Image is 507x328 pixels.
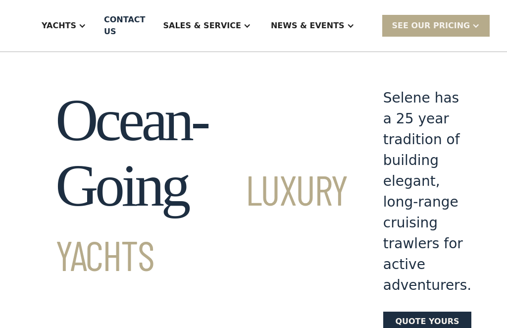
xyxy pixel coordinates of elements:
[153,6,260,46] div: Sales & Service
[383,88,471,296] div: Selene has a 25 year tradition of building elegant, long-range cruising trawlers for active adven...
[104,14,145,38] div: Contact US
[261,6,364,46] div: News & EVENTS
[271,20,345,32] div: News & EVENTS
[32,6,96,46] div: Yachts
[163,20,241,32] div: Sales & Service
[392,20,470,32] div: SEE Our Pricing
[55,164,348,279] span: Luxury Yachts
[55,88,348,284] h1: Ocean-Going
[382,15,490,36] div: SEE Our Pricing
[42,20,76,32] div: Yachts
